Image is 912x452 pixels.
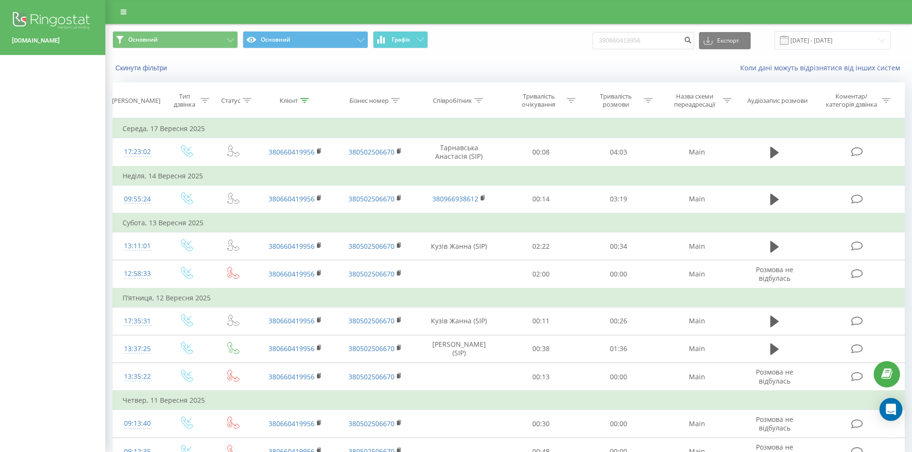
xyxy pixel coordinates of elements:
[123,237,153,255] div: 13:11:01
[580,410,657,438] td: 00:00
[580,232,657,260] td: 00:34
[657,307,737,335] td: Main
[392,36,410,43] span: Графік
[113,119,905,138] td: Середа, 17 Вересня 2025
[112,97,160,105] div: [PERSON_NAME]
[657,410,737,438] td: Main
[657,138,737,166] td: Main
[502,335,579,363] td: 00:38
[580,185,657,213] td: 03:19
[113,166,905,186] td: Неділя, 14 Вересня 2025
[590,92,642,109] div: Тривалість розмови
[879,398,902,421] div: Open Intercom Messenger
[502,185,579,213] td: 00:14
[349,316,394,325] a: 380502506670
[123,190,153,209] div: 09:55:24
[416,307,502,335] td: Кузів Жанна (SIP)
[349,147,394,156] a: 380502506670
[349,242,394,251] a: 380502506670
[12,10,93,33] img: Ringostat logo
[349,344,394,353] a: 380502506670
[657,335,737,363] td: Main
[349,419,394,428] a: 380502506670
[123,340,153,358] div: 13:37:25
[221,97,240,105] div: Статус
[269,269,315,278] a: 380660419956
[113,64,172,72] button: Скинути фільтри
[502,410,579,438] td: 00:30
[269,419,315,428] a: 380660419956
[123,265,153,283] div: 12:58:33
[756,265,793,283] span: Розмова не відбулась
[593,32,694,49] input: Пошук за номером
[128,36,158,44] span: Основний
[502,260,579,288] td: 02:00
[349,269,394,278] a: 380502506670
[657,363,737,391] td: Main
[123,414,153,433] div: 09:13:40
[433,97,472,105] div: Співробітник
[657,260,737,288] td: Main
[123,143,153,161] div: 17:23:02
[580,260,657,288] td: 00:00
[416,335,502,363] td: [PERSON_NAME] (SIP)
[823,92,879,109] div: Коментар/категорія дзвінка
[432,194,478,203] a: 380966938612
[502,232,579,260] td: 02:22
[657,232,737,260] td: Main
[657,185,737,213] td: Main
[113,288,905,308] td: П’ятниця, 12 Вересня 2025
[747,97,808,105] div: Аудіозапис розмови
[349,372,394,381] a: 380502506670
[669,92,721,109] div: Назва схеми переадресації
[580,138,657,166] td: 04:03
[349,97,389,105] div: Бізнес номер
[123,367,153,386] div: 13:35:22
[416,138,502,166] td: Тарнавська Анастасія (SIP)
[269,194,315,203] a: 380660419956
[269,372,315,381] a: 380660419956
[113,213,905,232] td: Субота, 13 Вересня 2025
[171,92,198,109] div: Тип дзвінка
[580,335,657,363] td: 01:36
[269,147,315,156] a: 380660419956
[243,31,368,48] button: Основний
[113,31,238,48] button: Основний
[12,36,93,45] a: [DOMAIN_NAME]
[269,242,315,251] a: 380660419956
[756,415,793,432] span: Розмова не відбулась
[269,344,315,353] a: 380660419956
[502,138,579,166] td: 00:08
[416,232,502,260] td: Кузів Жанна (SIP)
[502,363,579,391] td: 00:13
[580,307,657,335] td: 00:26
[580,363,657,391] td: 00:00
[740,63,905,72] a: Коли дані можуть відрізнятися вiд інших систем
[756,367,793,385] span: Розмова не відбулась
[502,307,579,335] td: 00:11
[269,316,315,325] a: 380660419956
[513,92,564,109] div: Тривалість очікування
[373,31,428,48] button: Графік
[113,391,905,410] td: Четвер, 11 Вересня 2025
[349,194,394,203] a: 380502506670
[123,312,153,331] div: 17:35:31
[280,97,298,105] div: Клієнт
[699,32,751,49] button: Експорт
